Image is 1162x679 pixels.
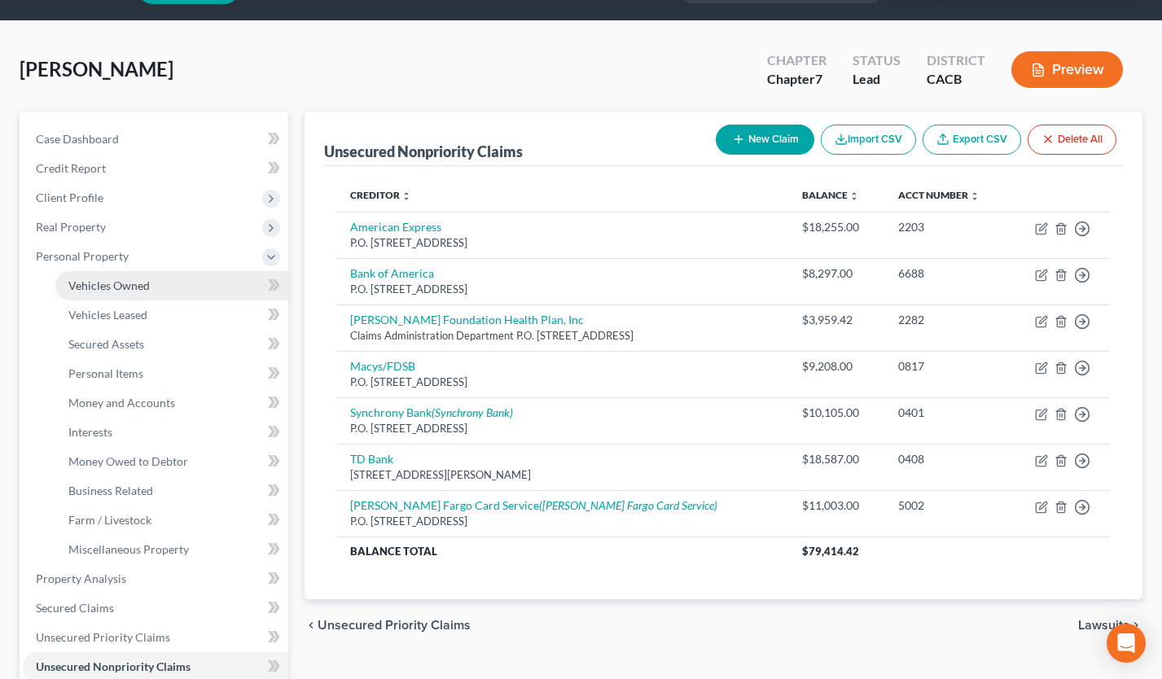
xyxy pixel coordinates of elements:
[55,535,288,564] a: Miscellaneous Property
[898,219,996,235] div: 2203
[849,191,859,201] i: unfold_more
[1078,619,1129,632] span: Lawsuits
[68,425,112,439] span: Interests
[55,359,288,388] a: Personal Items
[55,447,288,476] a: Money Owed to Debtor
[36,659,191,673] span: Unsecured Nonpriority Claims
[68,337,144,351] span: Secured Assets
[350,282,777,297] div: P.O. [STREET_ADDRESS]
[802,545,859,558] span: $79,414.42
[432,405,513,419] i: (Synchrony Bank)
[927,51,985,70] div: District
[350,313,584,326] a: [PERSON_NAME] Foundation Health Plan, Inc
[853,51,901,70] div: Status
[350,266,434,280] a: Bank of America
[36,249,129,263] span: Personal Property
[802,312,871,328] div: $3,959.42
[802,497,871,514] div: $11,003.00
[853,70,901,89] div: Lead
[68,454,188,468] span: Money Owed to Debtor
[898,405,996,421] div: 0401
[1028,125,1116,155] button: Delete All
[802,265,871,282] div: $8,297.00
[68,366,143,380] span: Personal Items
[55,330,288,359] a: Secured Assets
[55,418,288,447] a: Interests
[898,189,980,201] a: Acct Number unfold_more
[350,328,777,344] div: Claims Administration Department P.O. [STREET_ADDRESS]
[539,498,717,512] i: ([PERSON_NAME] Fargo Card Service)
[350,189,411,201] a: Creditor unfold_more
[55,476,288,506] a: Business Related
[55,300,288,330] a: Vehicles Leased
[923,125,1021,155] a: Export CSV
[68,513,151,527] span: Farm / Livestock
[23,154,288,183] a: Credit Report
[898,312,996,328] div: 2282
[350,467,777,483] div: [STREET_ADDRESS][PERSON_NAME]
[305,619,471,632] button: chevron_left Unsecured Priority Claims
[305,619,318,632] i: chevron_left
[350,421,777,436] div: P.O. [STREET_ADDRESS]
[898,451,996,467] div: 0408
[318,619,471,632] span: Unsecured Priority Claims
[36,601,114,615] span: Secured Claims
[821,125,916,155] button: Import CSV
[1011,51,1123,88] button: Preview
[68,542,189,556] span: Miscellaneous Property
[898,265,996,282] div: 6688
[36,220,106,234] span: Real Property
[350,359,415,373] a: Macys/FDSB
[716,125,814,155] button: New Claim
[23,564,288,594] a: Property Analysis
[767,70,827,89] div: Chapter
[802,405,871,421] div: $10,105.00
[1107,624,1146,663] div: Open Intercom Messenger
[350,220,441,234] a: American Express
[68,278,150,292] span: Vehicles Owned
[802,451,871,467] div: $18,587.00
[350,514,777,529] div: P.O. [STREET_ADDRESS]
[68,484,153,497] span: Business Related
[23,125,288,154] a: Case Dashboard
[802,219,871,235] div: $18,255.00
[350,375,777,390] div: P.O. [STREET_ADDRESS]
[802,189,859,201] a: Balance unfold_more
[350,452,393,466] a: TD Bank
[802,358,871,375] div: $9,208.00
[68,308,147,322] span: Vehicles Leased
[36,161,106,175] span: Credit Report
[970,191,980,201] i: unfold_more
[337,537,790,566] th: Balance Total
[898,497,996,514] div: 5002
[55,506,288,535] a: Farm / Livestock
[927,70,985,89] div: CACB
[1078,619,1142,632] button: Lawsuits chevron_right
[55,388,288,418] a: Money and Accounts
[324,142,523,161] div: Unsecured Nonpriority Claims
[20,57,173,81] span: [PERSON_NAME]
[36,572,126,585] span: Property Analysis
[350,405,513,419] a: Synchrony Bank(Synchrony Bank)
[401,191,411,201] i: unfold_more
[23,594,288,623] a: Secured Claims
[36,132,119,146] span: Case Dashboard
[36,191,103,204] span: Client Profile
[1129,619,1142,632] i: chevron_right
[350,235,777,251] div: P.O. [STREET_ADDRESS]
[767,51,827,70] div: Chapter
[55,271,288,300] a: Vehicles Owned
[23,623,288,652] a: Unsecured Priority Claims
[36,630,170,644] span: Unsecured Priority Claims
[68,396,175,410] span: Money and Accounts
[898,358,996,375] div: 0817
[350,498,717,512] a: [PERSON_NAME] Fargo Card Service([PERSON_NAME] Fargo Card Service)
[815,71,822,86] span: 7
